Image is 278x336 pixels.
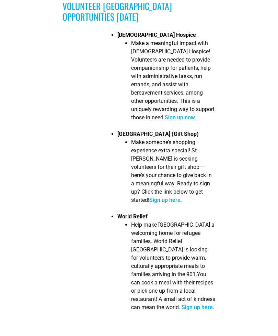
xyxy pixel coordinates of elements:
strong: [GEOGRAPHIC_DATA] (Gift Shop) [117,131,199,137]
span: Make someone’s shopping experience extra special! St. [PERSON_NAME] is seeking volunteers for the... [131,139,212,203]
strong: [DEMOGRAPHIC_DATA] Hospice [117,32,196,38]
h3: VOLUNTEER [GEOGRAPHIC_DATA] OPPORTUNITIES [DATE] [62,1,216,22]
li: Help make [GEOGRAPHIC_DATA] a welcoming home for refugee families. World Relief [GEOGRAPHIC_DATA]... [131,221,216,316]
a: Sign up here. [182,304,214,311]
span: You can cook a meal with their recipes or pick one up from a local restaurant! A small act of kin... [131,271,215,311]
a: Sign up here. [149,197,182,203]
strong: World Relief [117,213,148,220]
li: Make a meaningful impact with [DEMOGRAPHIC_DATA] Hospice! Volunteers are needed to provide compan... [131,39,216,126]
a: Sign up now. [165,114,196,121]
